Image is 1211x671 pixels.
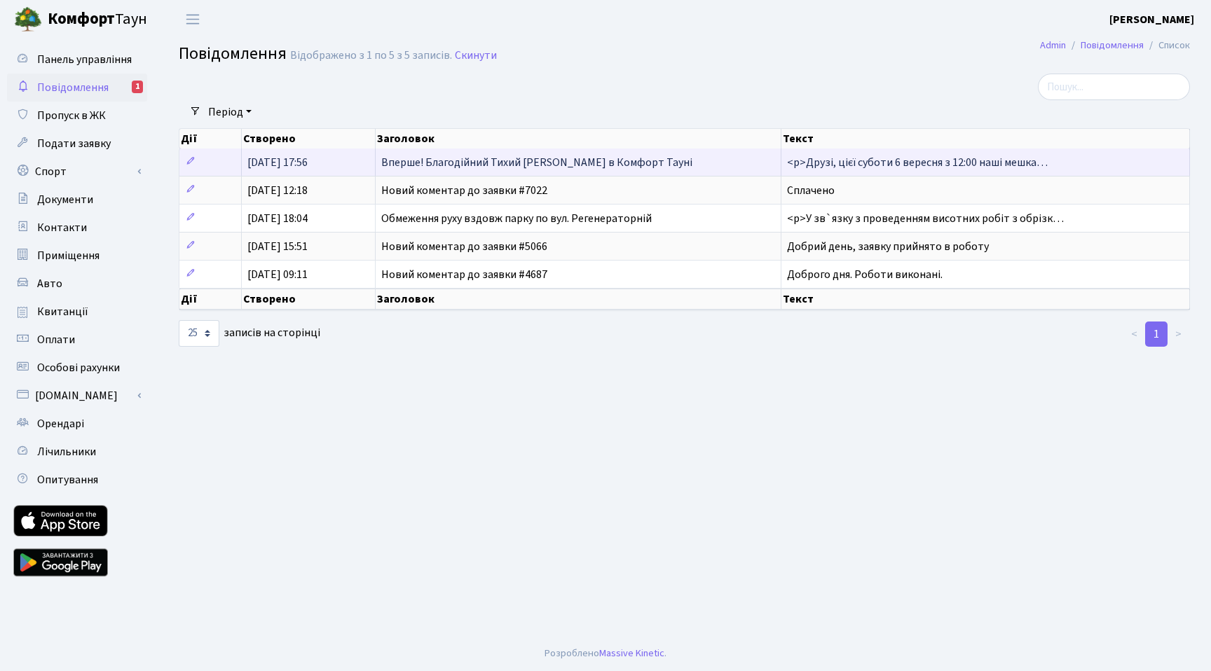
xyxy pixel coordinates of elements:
div: Розроблено . [545,646,666,661]
span: Квитанції [37,304,88,319]
span: Особові рахунки [37,360,120,375]
span: [DATE] 12:18 [247,183,308,198]
div: Відображено з 1 по 5 з 5 записів. [290,49,452,62]
b: [PERSON_NAME] [1109,12,1194,27]
a: Спорт [7,158,147,186]
li: Список [1144,38,1190,53]
span: Подати заявку [37,136,111,151]
span: Орендарі [37,416,84,431]
span: <p>У зв`язку з проведенням висотних робіт з обрізк… [787,211,1064,226]
span: Контакти [37,220,87,235]
span: Добрий день, заявку прийнято в роботу [787,239,989,254]
span: Лічильники [37,444,96,459]
a: Подати заявку [7,130,147,158]
a: Оплати [7,326,147,354]
span: Авто [37,276,62,291]
span: [DATE] 15:51 [247,239,308,254]
th: Дії [179,289,242,310]
span: Опитування [37,472,98,487]
img: logo.png [14,6,42,34]
div: 1 [132,81,143,93]
span: Пропуск в ЖК [37,108,106,123]
span: Повідомлення [179,41,287,66]
span: Новий коментар до заявки #4687 [381,267,547,282]
a: Контакти [7,214,147,242]
a: 1 [1145,321,1168,347]
a: Особові рахунки [7,354,147,382]
span: Панель управління [37,52,132,67]
th: Заголовок [376,289,781,310]
a: Лічильники [7,438,147,466]
nav: breadcrumb [1019,31,1211,60]
a: Документи [7,186,147,214]
span: [DATE] 17:56 [247,155,308,170]
span: [DATE] 09:11 [247,267,308,282]
span: Доброго дня. Роботи виконані. [787,267,943,282]
a: Повідомлення1 [7,74,147,102]
a: Орендарі [7,410,147,438]
a: [DOMAIN_NAME] [7,382,147,410]
span: Таун [48,8,147,32]
a: Опитування [7,466,147,494]
b: Комфорт [48,8,115,30]
input: Пошук... [1038,74,1190,100]
a: Авто [7,270,147,298]
th: Створено [242,289,376,310]
a: Скинути [455,49,497,62]
span: <p>Друзі, цієї суботи 6 вересня з 12:00 наші мешка… [787,155,1048,170]
th: Дії [179,129,242,148]
a: Період [203,100,257,124]
a: Пропуск в ЖК [7,102,147,130]
span: Повідомлення [37,80,109,95]
a: Квитанції [7,298,147,326]
span: Сплачено [787,183,835,198]
span: Оплати [37,332,75,347]
a: Повідомлення [1081,38,1144,53]
th: Заголовок [376,129,781,148]
th: Текст [781,129,1190,148]
span: Приміщення [37,248,100,263]
a: Панель управління [7,46,147,74]
a: Admin [1040,38,1066,53]
span: Вперше! Благодійний Тихий [PERSON_NAME] в Комфорт Тауні [381,155,692,170]
span: Новий коментар до заявки #5066 [381,239,547,254]
span: Документи [37,192,93,207]
select: записів на сторінці [179,320,219,347]
th: Створено [242,129,376,148]
span: Новий коментар до заявки #7022 [381,183,547,198]
span: Обмеження руху вздовж парку по вул. Регенераторній [381,211,652,226]
a: Massive Kinetic [599,646,664,660]
a: [PERSON_NAME] [1109,11,1194,28]
a: Приміщення [7,242,147,270]
th: Текст [781,289,1190,310]
button: Переключити навігацію [175,8,210,31]
span: [DATE] 18:04 [247,211,308,226]
label: записів на сторінці [179,320,320,347]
